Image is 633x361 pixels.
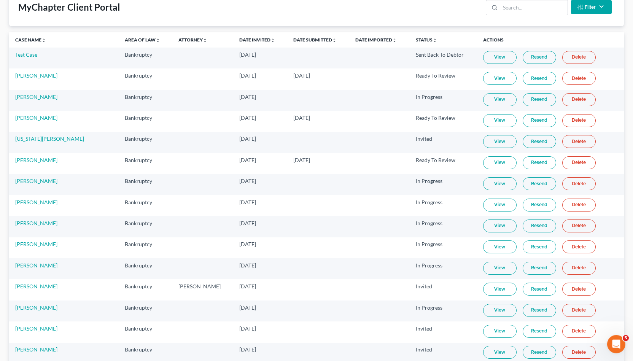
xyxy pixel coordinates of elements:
[119,301,172,321] td: Bankruptcy
[15,346,57,353] a: [PERSON_NAME]
[410,48,477,68] td: Sent Back To Debtor
[15,304,57,311] a: [PERSON_NAME]
[410,321,477,342] td: Invited
[483,199,517,212] a: View
[410,174,477,195] td: In Progress
[119,153,172,174] td: Bankruptcy
[562,240,596,253] a: Delete
[523,262,556,275] a: Resend
[15,283,57,289] a: [PERSON_NAME]
[562,72,596,85] a: Delete
[15,115,57,121] a: [PERSON_NAME]
[562,219,596,232] a: Delete
[410,132,477,153] td: Invited
[119,111,172,132] td: Bankruptcy
[18,1,120,13] div: MyChapter Client Portal
[239,94,256,100] span: [DATE]
[293,157,310,163] span: [DATE]
[477,32,624,48] th: Actions
[483,325,517,338] a: View
[562,325,596,338] a: Delete
[15,72,57,79] a: [PERSON_NAME]
[562,177,596,190] a: Delete
[562,51,596,64] a: Delete
[355,37,397,43] a: Date Importedunfold_more
[15,262,57,269] a: [PERSON_NAME]
[239,304,256,311] span: [DATE]
[270,38,275,43] i: unfold_more
[523,177,556,190] a: Resend
[483,114,517,127] a: View
[410,90,477,111] td: In Progress
[293,72,310,79] span: [DATE]
[119,321,172,342] td: Bankruptcy
[410,258,477,279] td: In Progress
[125,37,160,43] a: Area of Lawunfold_more
[239,346,256,353] span: [DATE]
[15,199,57,205] a: [PERSON_NAME]
[15,241,57,247] a: [PERSON_NAME]
[523,304,556,317] a: Resend
[172,279,233,300] td: [PERSON_NAME]
[523,114,556,127] a: Resend
[483,304,517,317] a: View
[239,51,256,58] span: [DATE]
[483,177,517,190] a: View
[15,325,57,332] a: [PERSON_NAME]
[523,135,556,148] a: Resend
[483,93,517,106] a: View
[483,262,517,275] a: View
[562,283,596,296] a: Delete
[293,37,337,43] a: Date Submittedunfold_more
[483,51,517,64] a: View
[562,156,596,169] a: Delete
[483,72,517,85] a: View
[15,135,84,142] a: [US_STATE][PERSON_NAME]
[178,37,207,43] a: Attorneyunfold_more
[156,38,160,43] i: unfold_more
[483,283,517,296] a: View
[562,304,596,317] a: Delete
[483,240,517,253] a: View
[392,38,397,43] i: unfold_more
[433,38,437,43] i: unfold_more
[239,178,256,184] span: [DATE]
[239,325,256,332] span: [DATE]
[119,195,172,216] td: Bankruptcy
[119,132,172,153] td: Bankruptcy
[523,51,556,64] a: Resend
[623,335,629,341] span: 5
[119,174,172,195] td: Bankruptcy
[562,114,596,127] a: Delete
[416,37,437,43] a: Statusunfold_more
[119,258,172,279] td: Bankruptcy
[562,262,596,275] a: Delete
[15,94,57,100] a: [PERSON_NAME]
[410,111,477,132] td: Ready To Review
[562,93,596,106] a: Delete
[523,346,556,359] a: Resend
[41,38,46,43] i: unfold_more
[410,195,477,216] td: In Progress
[483,156,517,169] a: View
[562,346,596,359] a: Delete
[239,37,275,43] a: Date Invitedunfold_more
[523,325,556,338] a: Resend
[119,68,172,89] td: Bankruptcy
[523,93,556,106] a: Resend
[410,301,477,321] td: In Progress
[239,220,256,226] span: [DATE]
[607,335,625,353] iframe: Intercom live chat
[523,72,556,85] a: Resend
[15,51,37,58] a: Test Case
[562,199,596,212] a: Delete
[239,135,256,142] span: [DATE]
[523,219,556,232] a: Resend
[523,156,556,169] a: Resend
[203,38,207,43] i: unfold_more
[119,279,172,300] td: Bankruptcy
[410,153,477,174] td: Ready To Review
[410,68,477,89] td: Ready To Review
[239,262,256,269] span: [DATE]
[119,90,172,111] td: Bankruptcy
